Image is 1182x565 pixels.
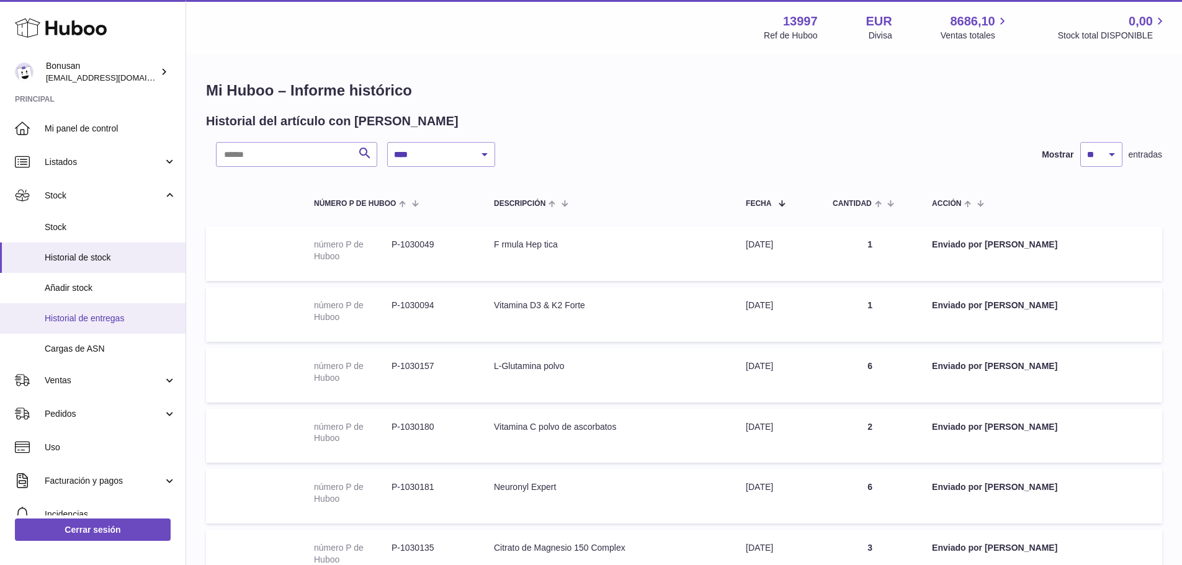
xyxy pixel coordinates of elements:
td: [DATE] [733,469,820,523]
span: Mi panel de control [45,123,176,135]
td: L-Glutamina polvo [481,348,733,403]
span: Incidencias [45,509,176,520]
span: Stock total DISPONIBLE [1058,30,1167,42]
label: Mostrar [1042,149,1073,161]
span: [EMAIL_ADDRESS][DOMAIN_NAME] [46,73,182,82]
td: [DATE] [733,348,820,403]
td: 6 [820,348,920,403]
span: 8686,10 [950,13,995,30]
strong: Enviado por [PERSON_NAME] [932,239,1057,249]
div: Ref de Huboo [764,30,817,42]
td: [DATE] [733,409,820,463]
td: F rmula Hep tica [481,226,733,281]
dd: P-1030094 [392,300,469,323]
strong: EUR [866,13,892,30]
td: Vitamina C polvo de ascorbatos [481,409,733,463]
strong: Enviado por [PERSON_NAME] [932,482,1057,492]
div: Divisa [869,30,892,42]
a: Cerrar sesión [15,518,171,541]
h2: Historial del artículo con [PERSON_NAME] [206,113,459,130]
span: Historial de entregas [45,313,176,324]
td: Neuronyl Expert [481,469,733,523]
span: Ventas [45,375,163,386]
strong: 13997 [783,13,818,30]
span: Pedidos [45,408,163,420]
dt: número P de Huboo [314,481,392,505]
dt: número P de Huboo [314,360,392,384]
dd: P-1030049 [392,239,469,262]
dd: P-1030157 [392,360,469,384]
span: Facturación y pagos [45,475,163,487]
strong: Enviado por [PERSON_NAME] [932,361,1057,371]
td: [DATE] [733,287,820,342]
span: Stock [45,190,163,202]
td: 1 [820,226,920,281]
img: info@bonusan.es [15,63,34,81]
span: Cargas de ASN [45,343,176,355]
span: 0,00 [1129,13,1153,30]
a: 8686,10 Ventas totales [941,13,1010,42]
span: Historial de stock [45,252,176,264]
td: 2 [820,409,920,463]
span: Listados [45,156,163,168]
td: 1 [820,287,920,342]
td: Vitamina D3 & K2 Forte [481,287,733,342]
dt: número P de Huboo [314,239,392,262]
strong: Enviado por [PERSON_NAME] [932,300,1057,310]
strong: Enviado por [PERSON_NAME] [932,543,1057,553]
span: Uso [45,442,176,453]
strong: Enviado por [PERSON_NAME] [932,422,1057,432]
span: Acción [932,200,961,208]
span: Fecha [746,200,771,208]
td: [DATE] [733,226,820,281]
span: Descripción [494,200,545,208]
dd: P-1030180 [392,421,469,445]
dt: número P de Huboo [314,421,392,445]
div: Bonusan [46,60,158,84]
span: número P de Huboo [314,200,396,208]
span: Añadir stock [45,282,176,294]
span: entradas [1129,149,1162,161]
span: Cantidad [833,200,872,208]
td: 6 [820,469,920,523]
span: Stock [45,221,176,233]
dt: número P de Huboo [314,300,392,323]
span: Ventas totales [941,30,1010,42]
a: 0,00 Stock total DISPONIBLE [1058,13,1167,42]
h1: Mi Huboo – Informe histórico [206,81,1162,100]
dd: P-1030181 [392,481,469,505]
